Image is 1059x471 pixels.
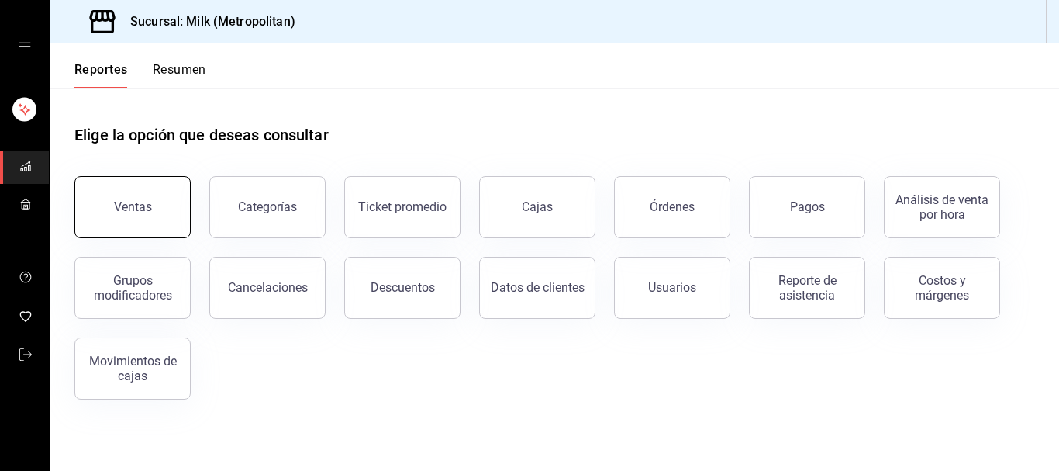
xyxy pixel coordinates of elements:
[749,176,865,238] button: Pagos
[491,280,585,295] div: Datos de clientes
[479,257,595,319] button: Datos de clientes
[371,280,435,295] div: Descuentos
[209,257,326,319] button: Cancelaciones
[790,199,825,214] div: Pagos
[74,123,329,147] h1: Elige la opción que deseas consultar
[344,257,461,319] button: Descuentos
[884,176,1000,238] button: Análisis de venta por hora
[74,338,191,400] button: Movimientos de cajas
[648,280,696,295] div: Usuarios
[238,199,297,214] div: Categorías
[74,62,128,88] button: Reportes
[358,199,447,214] div: Ticket promedio
[479,176,595,238] button: Cajas
[749,257,865,319] button: Reporte de asistencia
[85,354,181,383] div: Movimientos de cajas
[894,273,990,303] div: Costos y márgenes
[74,257,191,319] button: Grupos modificadores
[153,62,206,88] button: Resumen
[19,40,31,53] button: open drawer
[209,176,326,238] button: Categorías
[114,199,152,214] div: Ventas
[884,257,1000,319] button: Costos y márgenes
[74,62,206,88] div: navigation tabs
[522,199,553,214] div: Cajas
[614,176,730,238] button: Órdenes
[759,273,855,303] div: Reporte de asistencia
[344,176,461,238] button: Ticket promedio
[74,176,191,238] button: Ventas
[650,199,695,214] div: Órdenes
[614,257,730,319] button: Usuarios
[85,273,181,303] div: Grupos modificadores
[228,280,308,295] div: Cancelaciones
[118,12,295,31] h3: Sucursal: Milk (Metropolitan)
[894,192,990,222] div: Análisis de venta por hora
